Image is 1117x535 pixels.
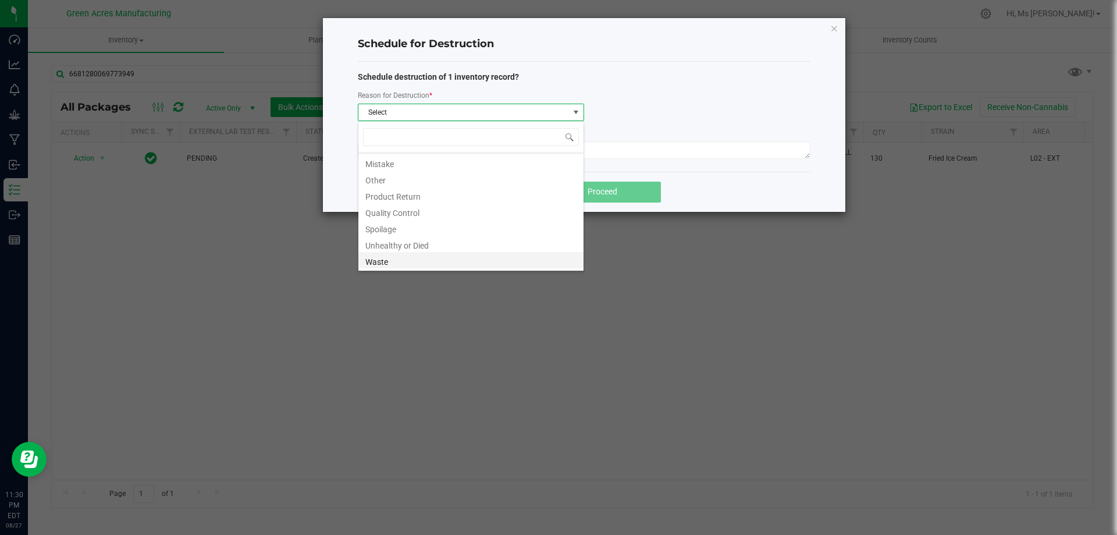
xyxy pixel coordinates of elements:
[358,104,569,121] span: Select
[12,442,47,477] iframe: Resource center
[358,90,432,101] label: Reason for Destruction
[358,72,519,82] strong: Schedule destruction of 1 inventory record?
[545,182,661,203] button: Proceed
[358,37,810,52] h4: Schedule for Destruction
[588,187,617,196] span: Proceed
